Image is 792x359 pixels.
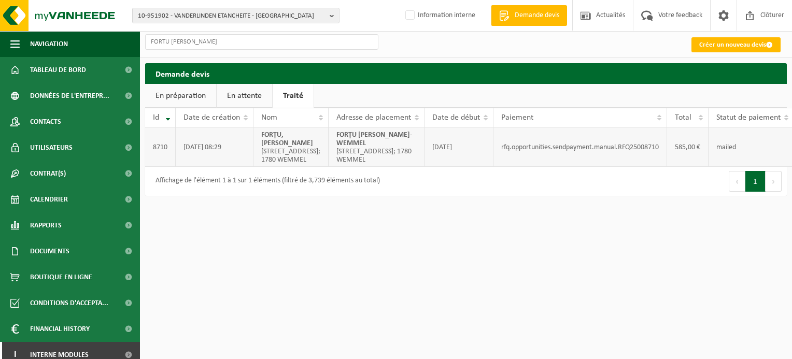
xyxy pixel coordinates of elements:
[261,131,313,147] strong: FORṬU, [PERSON_NAME]
[261,113,277,122] span: Nom
[675,113,691,122] span: Total
[150,172,380,191] div: Affichage de l'élément 1 à 1 sur 1 éléments (filtré de 3,739 éléments au total)
[691,37,781,52] a: Créer un nouveau devis
[493,127,667,167] td: rfq.opportunities.sendpayment.manual.RFQ25008710
[30,290,108,316] span: Conditions d'accepta...
[745,171,766,192] button: 1
[729,171,745,192] button: Previous
[30,212,62,238] span: Rapports
[153,113,159,122] span: Id
[145,84,216,108] a: En préparation
[132,8,340,23] button: 10-951902 - VANDERLINDEN ETANCHEITE - [GEOGRAPHIC_DATA]
[336,113,411,122] span: Adresse de placement
[30,238,69,264] span: Documents
[145,63,787,83] h2: Demande devis
[329,127,425,167] td: [STREET_ADDRESS]; 1780 WEMMEL
[217,84,272,108] a: En attente
[30,316,90,342] span: Financial History
[30,161,66,186] span: Contrat(s)
[30,264,92,290] span: Boutique en ligne
[432,113,480,122] span: Date de début
[403,8,475,23] label: Information interne
[336,131,412,147] strong: FORṬU [PERSON_NAME]-WEMMEL
[30,83,109,109] span: Données de l'entrepr...
[30,109,61,135] span: Contacts
[30,57,86,83] span: Tableau de bord
[30,31,68,57] span: Navigation
[667,127,709,167] td: 585,00 €
[30,135,73,161] span: Utilisateurs
[425,127,493,167] td: [DATE]
[253,127,329,167] td: [STREET_ADDRESS]; 1780 WEMMEL
[138,8,326,24] span: 10-951902 - VANDERLINDEN ETANCHEITE - [GEOGRAPHIC_DATA]
[512,10,562,21] span: Demande devis
[501,113,533,122] span: Paiement
[183,113,240,122] span: Date de création
[491,5,567,26] a: Demande devis
[273,84,314,108] a: Traité
[176,127,253,167] td: [DATE] 08:29
[145,127,176,167] td: 8710
[766,171,782,192] button: Next
[716,143,736,151] span: mailed
[30,186,68,212] span: Calendrier
[716,113,781,122] span: Statut de paiement
[145,34,378,50] input: Chercher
